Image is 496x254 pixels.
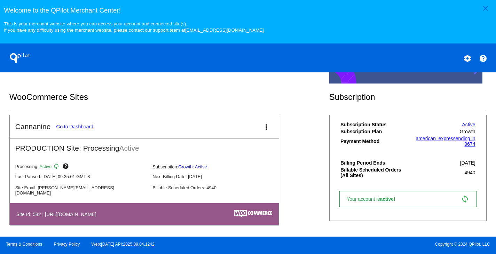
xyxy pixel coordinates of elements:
[380,196,399,202] span: active!
[262,123,270,131] mat-icon: more_vert
[234,210,272,217] img: c53aa0e5-ae75-48aa-9bee-956650975ee5
[15,174,147,179] p: Last Paused: [DATE] 09:35:01 GMT-8
[340,121,408,128] th: Subscription Status
[460,129,475,134] span: Growth
[416,136,475,147] a: american_expressending in 9674
[178,164,207,169] a: Growth: Active
[15,163,147,171] p: Processing:
[340,160,408,166] th: Billing Period Ends
[152,174,284,179] p: Next Billing Date: [DATE]
[54,242,80,247] a: Privacy Policy
[340,128,408,135] th: Subscription Plan
[460,160,475,166] span: [DATE]
[4,21,263,33] small: This is your merchant website where you can access your account and connected site(s). If you hav...
[16,212,100,217] h4: Site Id: 582 | [URL][DOMAIN_NAME]
[347,196,402,202] span: Your account is
[340,167,408,178] th: Billable Scheduled Orders (All Sites)
[10,138,279,152] h2: PRODUCTION Site: Processing
[40,164,52,169] span: Active
[254,242,490,247] span: Copyright © 2024 QPilot, LLC
[463,54,472,63] mat-icon: settings
[119,144,139,152] span: Active
[152,185,284,190] p: Billable Scheduled Orders: 4940
[340,135,408,147] th: Payment Method
[416,136,455,141] span: american_express
[462,122,475,127] a: Active
[481,4,490,13] mat-icon: close
[185,27,264,33] a: [EMAIL_ADDRESS][DOMAIN_NAME]
[339,191,476,207] a: Your account isactive! sync
[6,51,34,65] h1: QPilot
[329,92,487,102] h2: Subscription
[9,92,329,102] h2: WooCommerce Sites
[92,242,155,247] a: Web:[DATE] API:2025.09.04.1242
[53,163,61,171] mat-icon: sync
[479,54,487,63] mat-icon: help
[6,242,42,247] a: Terms & Conditions
[152,164,284,169] p: Subscription:
[62,163,71,171] mat-icon: help
[464,170,475,175] span: 4940
[15,122,51,131] h2: Cannanine
[15,185,147,196] p: Site Email: [PERSON_NAME][EMAIL_ADDRESS][DOMAIN_NAME]
[56,124,93,129] a: Go to Dashboard
[461,195,469,203] mat-icon: sync
[4,7,492,14] h3: Welcome to the QPilot Merchant Center!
